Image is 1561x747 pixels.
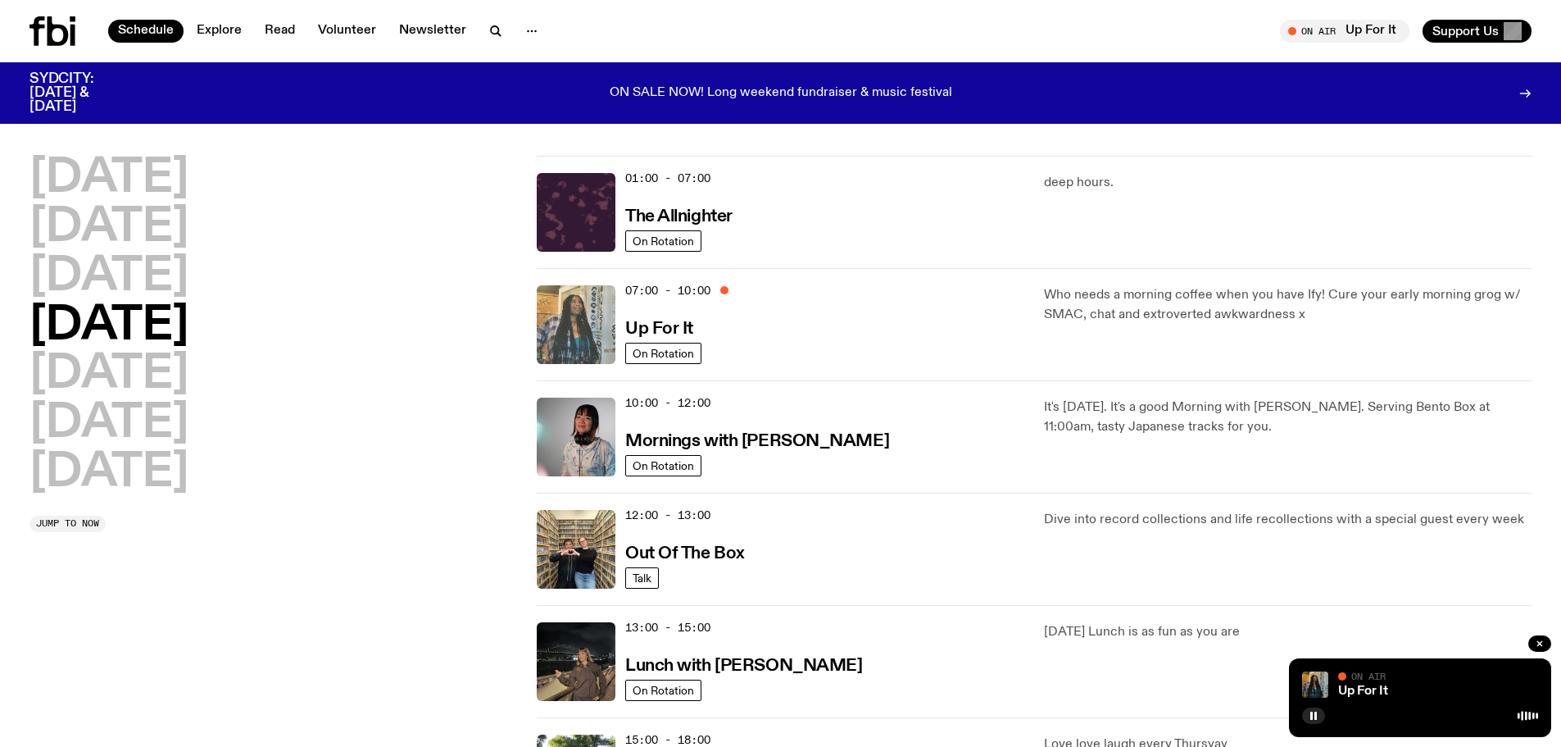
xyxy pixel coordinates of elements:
h3: SYDCITY: [DATE] & [DATE] [29,72,134,114]
a: On Rotation [625,455,701,476]
a: Volunteer [308,20,386,43]
p: ON SALE NOW! Long weekend fundraiser & music festival [610,86,952,101]
img: Ify - a Brown Skin girl with black braided twists, looking up to the side with her tongue stickin... [537,285,615,364]
h3: Out Of The Box [625,545,745,563]
p: It's [DATE]. It's a good Morning with [PERSON_NAME]. Serving Bento Box at 11:00am, tasty Japanese... [1044,398,1532,437]
h3: The Allnighter [625,208,733,225]
button: [DATE] [29,450,188,496]
button: Support Us [1423,20,1532,43]
img: Matt and Kate stand in the music library and make a heart shape with one hand each. [537,510,615,589]
a: The Allnighter [625,205,733,225]
span: On Rotation [633,459,694,471]
button: [DATE] [29,303,188,349]
button: [DATE] [29,352,188,398]
span: Jump to now [36,519,99,528]
p: Who needs a morning coffee when you have Ify! Cure your early morning grog w/ SMAC, chat and extr... [1044,285,1532,325]
span: On Air [1351,671,1386,681]
a: On Rotation [625,680,701,701]
button: [DATE] [29,156,188,202]
button: [DATE] [29,401,188,447]
a: Schedule [108,20,184,43]
a: Explore [187,20,252,43]
p: [DATE] Lunch is as fun as you are [1044,622,1532,642]
a: Newsletter [389,20,476,43]
a: On Rotation [625,230,701,252]
a: Lunch with [PERSON_NAME] [625,654,862,675]
a: Talk [625,567,659,589]
button: On AirUp For It [1280,20,1409,43]
h3: Up For It [625,321,693,338]
img: Kana Frazer is smiling at the camera with her head tilted slightly to her left. She wears big bla... [537,398,615,476]
h3: Lunch with [PERSON_NAME] [625,658,862,675]
span: Support Us [1432,24,1499,39]
span: 13:00 - 15:00 [625,620,710,635]
button: [DATE] [29,254,188,300]
span: On Rotation [633,235,694,247]
h3: Mornings with [PERSON_NAME] [625,433,889,450]
a: On Rotation [625,343,701,364]
a: Up For It [1338,685,1388,698]
a: Out Of The Box [625,542,745,563]
p: Dive into record collections and life recollections with a special guest every week [1044,510,1532,530]
img: Izzy Page stands above looking down at Opera Bar. She poses in front of the Harbour Bridge in the... [537,622,615,701]
a: Mornings with [PERSON_NAME] [625,430,889,450]
span: 12:00 - 13:00 [625,508,710,523]
span: 10:00 - 12:00 [625,395,710,411]
span: On Rotation [633,347,694,359]
span: 01:00 - 07:00 [625,171,710,186]
span: Talk [633,572,651,584]
span: On Rotation [633,684,694,696]
button: [DATE] [29,205,188,251]
a: Read [255,20,305,43]
button: Jump to now [29,516,106,532]
a: Up For It [625,317,693,338]
p: deep hours. [1044,173,1532,193]
img: Ify - a Brown Skin girl with black braided twists, looking up to the side with her tongue stickin... [1302,672,1328,698]
span: 07:00 - 10:00 [625,283,710,298]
